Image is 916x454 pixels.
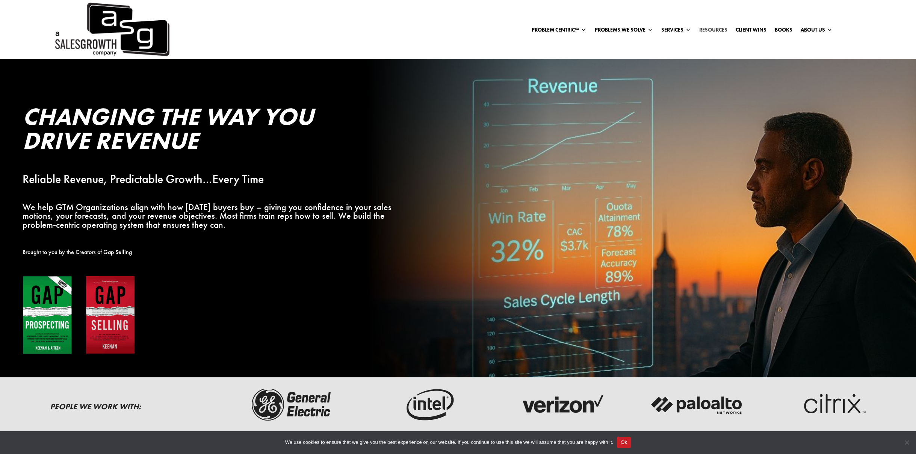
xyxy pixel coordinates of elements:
p: We help GTM Organizations align with how [DATE] buyers buy – giving you confidence in your sales ... [23,203,413,229]
button: Ok [617,437,631,448]
h2: Changing the Way You Drive Revenue [23,104,413,156]
img: palato-networks-logo-dark [650,386,744,424]
p: Brought to you by the Creators of Gap Selling [23,248,413,257]
p: Reliable Revenue, Predictable Growth…Every Time [23,175,413,184]
img: verizon-logo-dark [515,386,609,424]
span: No [903,439,910,446]
a: Problem Centric™ [532,27,586,35]
a: About Us [801,27,833,35]
a: Services [661,27,691,35]
img: Gap Books [23,275,135,355]
a: Resources [699,27,727,35]
img: intel-logo-dark [380,386,474,424]
a: Books [775,27,792,35]
img: ge-logo-dark [245,386,339,424]
a: Client Wins [736,27,766,35]
img: critix-logo-dark [785,386,879,424]
span: We use cookies to ensure that we give you the best experience on our website. If you continue to ... [285,439,613,446]
a: Problems We Solve [595,27,653,35]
